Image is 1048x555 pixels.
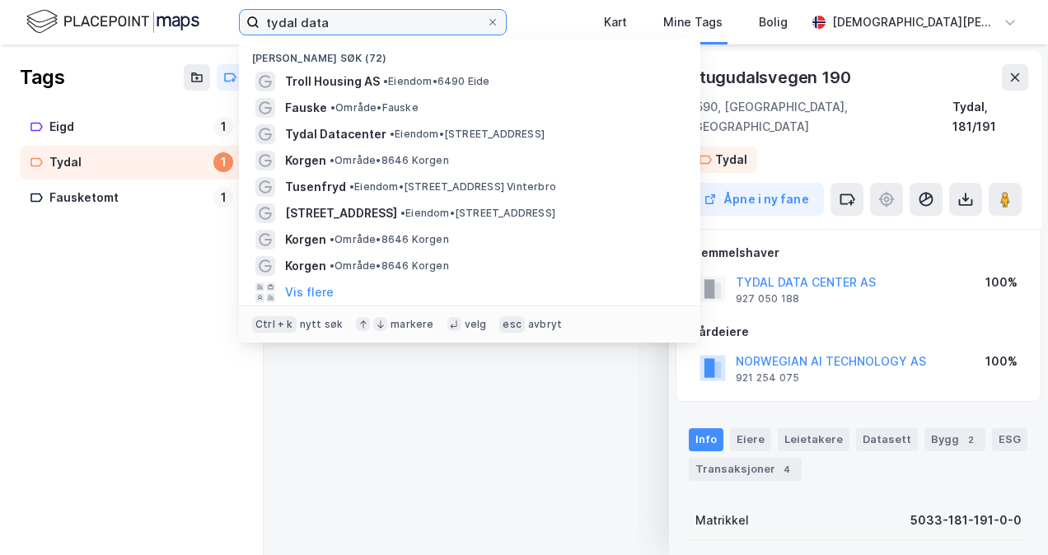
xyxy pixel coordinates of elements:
a: Fausketomt1 [20,181,243,215]
div: esc [499,316,525,333]
div: 921 254 075 [736,371,799,385]
div: Mine Tags [663,12,723,32]
img: logo.f888ab2527a4732fd821a326f86c7f29.svg [26,7,199,36]
div: Tags [20,64,64,91]
span: • [330,154,335,166]
span: Område • 8646 Korgen [330,259,449,273]
div: velg [465,318,487,331]
div: Eiere [730,428,771,451]
div: Ctrl + k [252,316,297,333]
span: • [330,101,335,114]
span: • [330,233,335,245]
span: Tusenfryd [285,177,346,197]
div: Matrikkel [695,511,749,530]
div: 1 [213,188,233,208]
span: Eiendom • [STREET_ADDRESS] Vinterbro [349,180,556,194]
span: • [400,207,405,219]
iframe: Chat Widget [966,476,1048,555]
div: Tydal [715,150,747,170]
span: • [383,75,388,87]
div: Info [689,428,723,451]
div: Tydal [49,152,207,173]
div: 100% [985,352,1018,371]
div: 1 [213,117,233,137]
span: Korgen [285,256,326,276]
button: Åpne i ny fane [689,183,824,216]
div: Bolig [759,12,788,32]
span: • [330,259,335,272]
div: Tydal, 181/191 [952,97,1028,137]
span: Eiendom • 6490 Eide [383,75,490,88]
div: avbryt [528,318,562,331]
span: Eiendom • [STREET_ADDRESS] [400,207,555,220]
div: 927 050 188 [736,292,799,305]
div: 2 [962,431,979,448]
span: Tydal Datacenter [285,124,386,144]
div: Datasett [856,428,918,451]
div: Bygg [924,428,985,451]
button: Vis flere [285,282,334,302]
span: • [390,128,395,140]
div: Fausketomt [49,188,207,208]
div: Transaksjoner [689,458,802,481]
div: markere [391,318,433,331]
span: Område • Fauske [330,101,419,114]
div: 7590, [GEOGRAPHIC_DATA], [GEOGRAPHIC_DATA] [689,97,952,137]
div: Leietakere [778,428,849,451]
span: Fauske [285,98,327,118]
div: 1 [213,152,233,172]
span: Eiendom • [STREET_ADDRESS] [390,128,545,141]
span: Korgen [285,151,326,170]
span: Troll Housing AS [285,72,380,91]
div: ESG [992,428,1027,451]
span: Korgen [285,230,326,250]
div: Kart [604,12,627,32]
div: Stugudalsvegen 190 [689,64,854,91]
span: • [349,180,354,193]
div: Gårdeiere [690,322,1027,342]
div: 100% [985,273,1018,292]
div: [DEMOGRAPHIC_DATA][PERSON_NAME] [832,12,997,32]
span: Område • 8646 Korgen [330,233,449,246]
div: 4 [779,461,795,478]
div: nytt søk [300,318,344,331]
div: 5033-181-191-0-0 [910,511,1022,530]
a: Tydal1 [20,146,243,180]
a: Eigd1 [20,110,243,144]
input: Søk på adresse, matrikkel, gårdeiere, leietakere eller personer [260,10,486,35]
div: [PERSON_NAME] søk (72) [239,39,700,68]
span: Område • 8646 Korgen [330,154,449,167]
div: Eigd [49,117,207,138]
div: Hjemmelshaver [690,243,1027,263]
span: [STREET_ADDRESS] [285,203,397,223]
